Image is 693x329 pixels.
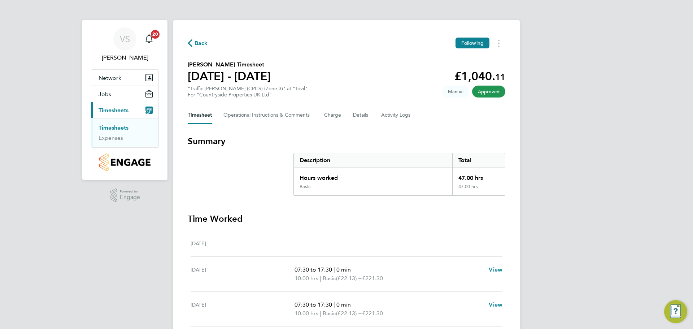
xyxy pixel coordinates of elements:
[91,70,158,86] button: Network
[295,266,332,273] span: 07:30 to 17:30
[489,265,502,274] a: View
[91,118,158,147] div: Timesheets
[320,275,321,282] span: |
[142,27,156,51] a: 20
[191,300,295,318] div: [DATE]
[188,39,208,48] button: Back
[452,168,505,184] div: 47.00 hrs
[492,38,505,49] button: Timesheets Menu
[91,102,158,118] button: Timesheets
[188,107,212,124] button: Timesheet
[191,265,295,283] div: [DATE]
[295,310,318,317] span: 10.00 hrs
[336,310,362,317] span: (£22.13) =
[336,301,351,308] span: 0 min
[188,135,505,147] h3: Summary
[362,275,383,282] span: £221.30
[188,69,271,83] h1: [DATE] - [DATE]
[324,107,341,124] button: Charge
[188,92,308,98] div: For "Countryside Properties UK Ltd"
[336,266,351,273] span: 0 min
[120,189,140,195] span: Powered by
[99,153,150,171] img: countryside-properties-logo-retina.png
[472,86,505,98] span: This timesheet has been approved.
[191,239,295,248] div: [DATE]
[91,153,159,171] a: Go to home page
[295,240,297,247] span: –
[91,53,159,62] span: Valentyn Samchuk
[295,275,318,282] span: 10.00 hrs
[120,194,140,200] span: Engage
[188,86,308,98] div: "Traffic [PERSON_NAME] (CPCS) (Zone 3)" at "Tovil"
[454,69,505,83] app-decimal: £1,040.
[336,275,362,282] span: (£22.13) =
[664,300,687,323] button: Engage Resource Center
[362,310,383,317] span: £221.30
[489,266,502,273] span: View
[91,27,159,62] a: VS[PERSON_NAME]
[91,86,158,102] button: Jobs
[293,153,505,196] div: Summary
[188,213,505,225] h3: Time Worked
[334,301,335,308] span: |
[99,124,128,131] a: Timesheets
[353,107,370,124] button: Details
[195,39,208,48] span: Back
[323,274,336,283] span: Basic
[188,60,271,69] h2: [PERSON_NAME] Timesheet
[495,72,505,82] span: 11
[456,38,489,48] button: Following
[452,184,505,195] div: 47.00 hrs
[442,86,469,98] span: This timesheet was manually created.
[82,20,167,180] nav: Main navigation
[381,107,411,124] button: Activity Logs
[295,301,332,308] span: 07:30 to 17:30
[320,310,321,317] span: |
[99,74,121,81] span: Network
[300,184,310,190] div: Basic
[323,309,336,318] span: Basic
[334,266,335,273] span: |
[110,189,140,202] a: Powered byEngage
[489,301,502,308] span: View
[294,153,452,168] div: Description
[99,91,111,98] span: Jobs
[99,134,123,141] a: Expenses
[452,153,505,168] div: Total
[461,40,484,46] span: Following
[99,107,128,114] span: Timesheets
[489,300,502,309] a: View
[294,168,452,184] div: Hours worked
[120,34,130,44] span: VS
[151,30,160,39] span: 20
[223,107,313,124] button: Operational Instructions & Comments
